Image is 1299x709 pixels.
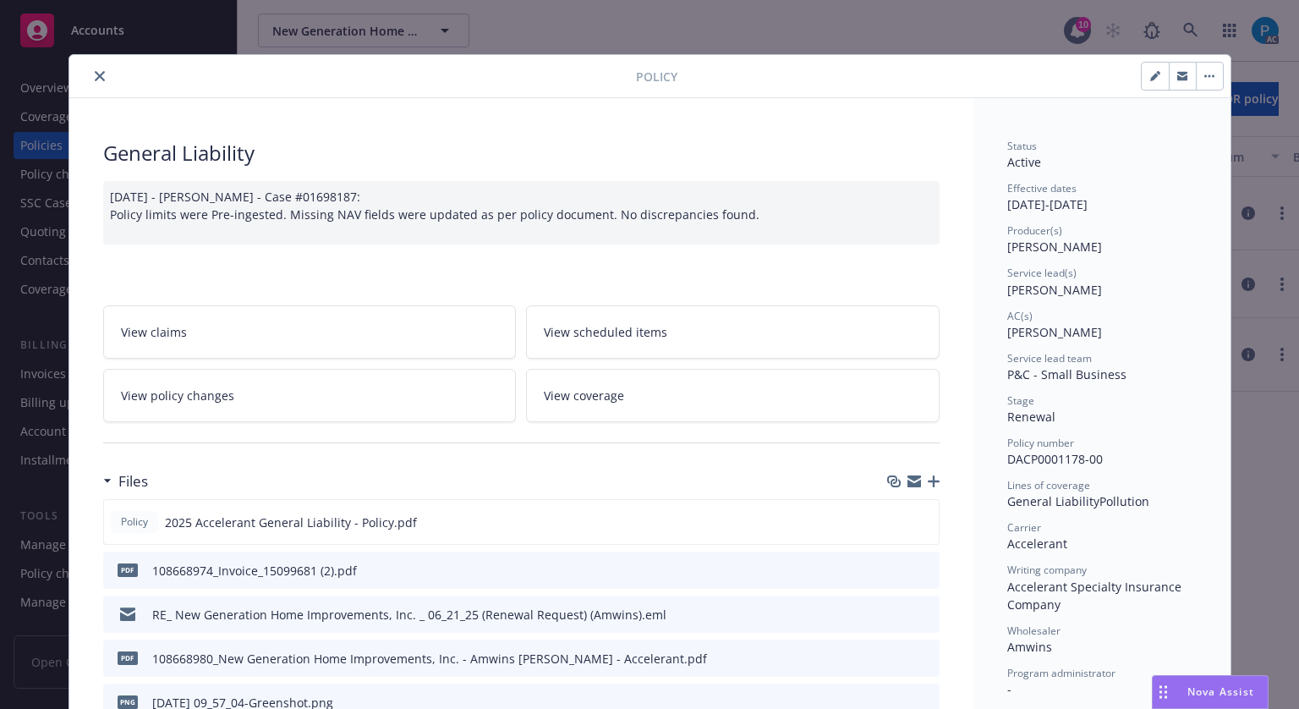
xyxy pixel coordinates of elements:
[1007,393,1034,408] span: Stage
[1007,409,1055,425] span: Renewal
[103,139,940,168] div: General Liability
[118,514,151,530] span: Policy
[1007,666,1115,680] span: Program administrator
[121,323,187,341] span: View claims
[121,387,234,404] span: View policy changes
[1007,493,1099,509] span: General Liability
[103,305,517,359] a: View claims
[118,470,148,492] h3: Files
[544,387,624,404] span: View coverage
[1007,154,1041,170] span: Active
[1007,681,1011,697] span: -
[1007,624,1061,638] span: Wholesaler
[891,650,904,668] button: download file
[1007,181,1197,213] div: [DATE] - [DATE]
[1007,639,1052,655] span: Amwins
[1007,324,1102,340] span: [PERSON_NAME]
[103,181,940,245] div: [DATE] - [PERSON_NAME] - Case #01698187: Policy limits were Pre-ingested. Missing NAV fields were...
[890,514,903,531] button: download file
[891,562,904,580] button: download file
[118,695,138,708] span: png
[1007,223,1062,238] span: Producer(s)
[526,305,940,359] a: View scheduled items
[1007,239,1102,255] span: [PERSON_NAME]
[165,514,417,531] span: 2025 Accelerant General Liability - Policy.pdf
[1153,676,1174,708] div: Drag to move
[1007,366,1126,382] span: P&C - Small Business
[1007,478,1090,492] span: Lines of coverage
[544,323,667,341] span: View scheduled items
[1007,436,1074,450] span: Policy number
[152,606,666,624] div: RE_ New Generation Home Improvements, Inc. _ 06_21_25 (Renewal Request) (Amwins).eml
[918,562,933,580] button: preview file
[917,514,932,531] button: preview file
[1187,684,1254,699] span: Nova Assist
[118,651,138,664] span: pdf
[1007,579,1185,613] span: Accelerant Specialty Insurance Company
[891,606,904,624] button: download file
[118,563,138,576] span: pdf
[90,66,110,86] button: close
[1152,675,1269,709] button: Nova Assist
[918,606,933,624] button: preview file
[1007,139,1037,153] span: Status
[1007,266,1077,280] span: Service lead(s)
[152,562,357,580] div: 108668974_Invoice_15099681 (2).pdf
[636,68,677,85] span: Policy
[103,369,517,422] a: View policy changes
[1007,351,1092,365] span: Service lead team
[1007,282,1102,298] span: [PERSON_NAME]
[103,470,148,492] div: Files
[526,369,940,422] a: View coverage
[152,650,707,668] div: 108668980_New Generation Home Improvements, Inc. - Amwins [PERSON_NAME] - Accelerant.pdf
[1007,309,1033,323] span: AC(s)
[1007,536,1067,552] span: Accelerant
[1007,181,1077,195] span: Effective dates
[918,650,933,668] button: preview file
[1007,563,1087,577] span: Writing company
[1099,493,1149,509] span: Pollution
[1007,451,1103,467] span: DACP0001178-00
[1007,520,1041,535] span: Carrier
